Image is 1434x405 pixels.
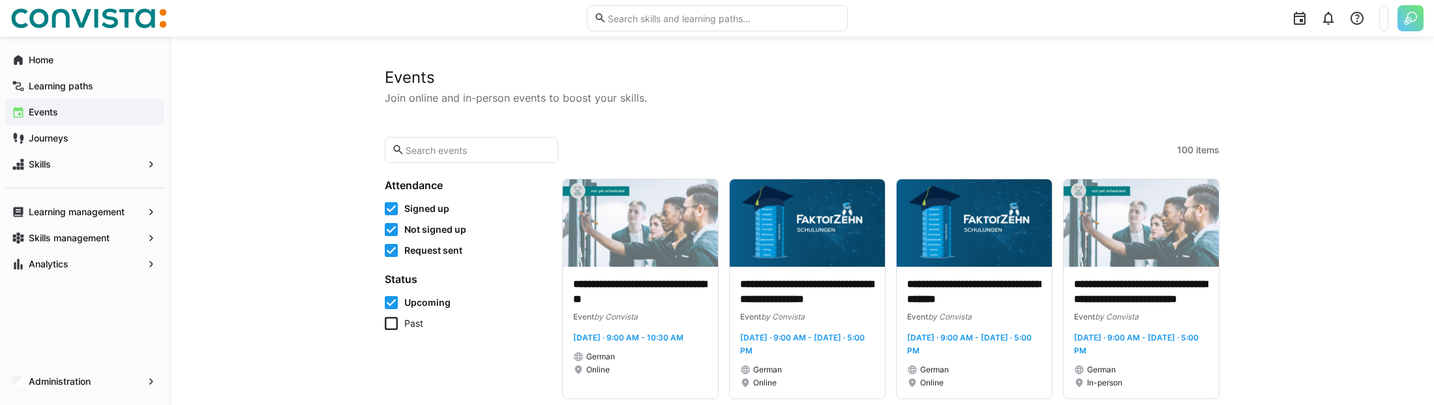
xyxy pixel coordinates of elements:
[1074,312,1095,322] span: Event
[385,68,1219,87] h2: Events
[753,365,782,375] span: German
[594,312,638,322] span: by Convista
[761,312,805,322] span: by Convista
[385,90,1219,106] p: Join online and in-person events to boost your skills.
[404,244,462,257] span: Request sent
[907,333,1032,355] span: [DATE] · 9:00 AM - [DATE] · 5:00 PM
[404,223,466,236] span: Not signed up
[586,365,610,375] span: Online
[740,333,865,355] span: [DATE] · 9:00 AM - [DATE] · 5:00 PM
[573,333,683,342] span: [DATE] · 9:00 AM - 10:30 AM
[897,179,1052,267] img: image
[920,365,949,375] span: German
[920,378,944,388] span: Online
[1177,143,1193,157] span: 100
[404,144,551,156] input: Search events
[404,202,449,215] span: Signed up
[1074,333,1199,355] span: [DATE] · 9:00 AM - [DATE] · 5:00 PM
[753,378,777,388] span: Online
[563,179,718,267] img: image
[586,352,615,362] span: German
[385,273,546,286] h4: Status
[1095,312,1139,322] span: by Convista
[1196,143,1219,157] span: items
[404,296,451,309] span: Upcoming
[385,179,546,192] h4: Attendance
[1087,378,1122,388] span: In-person
[740,312,761,322] span: Event
[1064,179,1219,267] img: image
[730,179,885,267] img: image
[606,12,840,24] input: Search skills and learning paths…
[1087,365,1116,375] span: German
[573,312,594,322] span: Event
[404,317,423,330] span: Past
[928,312,972,322] span: by Convista
[907,312,928,322] span: Event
